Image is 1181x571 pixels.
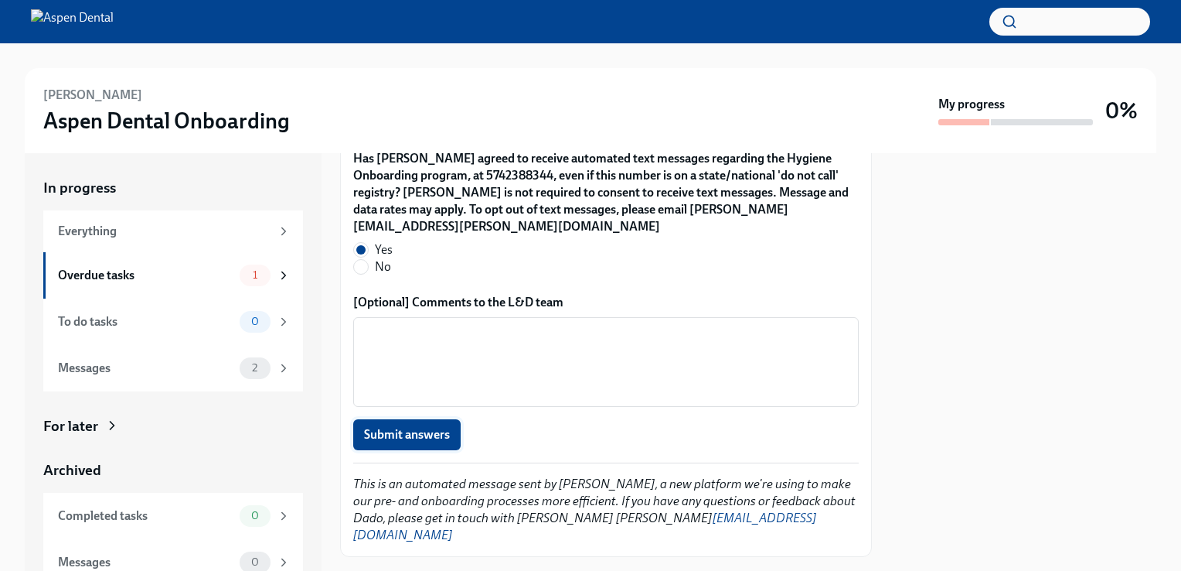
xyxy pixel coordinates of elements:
em: This is an automated message sent by [PERSON_NAME], a new platform we're using to make our pre- a... [353,477,856,542]
span: 0 [242,556,268,568]
label: [Optional] Comments to the L&D team [353,294,859,311]
span: 0 [242,316,268,327]
div: Completed tasks [58,508,233,525]
a: In progress [43,178,303,198]
a: Archived [43,460,303,480]
a: To do tasks0 [43,299,303,345]
a: Everything [43,210,303,252]
div: Overdue tasks [58,267,233,284]
span: Submit answers [364,427,450,443]
div: Messages [58,554,233,571]
div: Everything [58,223,271,240]
h6: [PERSON_NAME] [43,87,142,104]
span: 0 [242,510,268,521]
span: Yes [375,241,393,258]
img: Aspen Dental [31,9,114,34]
span: No [375,258,391,275]
strong: My progress [938,96,1005,113]
span: 2 [243,362,267,374]
div: To do tasks [58,313,233,330]
h3: Aspen Dental Onboarding [43,107,290,135]
a: For later [43,416,303,436]
div: For later [43,416,98,436]
span: 1 [243,269,267,281]
button: Submit answers [353,419,461,450]
a: Overdue tasks1 [43,252,303,299]
label: Has [PERSON_NAME] agreed to receive automated text messages regarding the Hygiene Onboarding prog... [353,150,859,235]
a: Completed tasks0 [43,493,303,539]
div: Messages [58,360,233,377]
h3: 0% [1105,97,1138,125]
a: Messages2 [43,345,303,391]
